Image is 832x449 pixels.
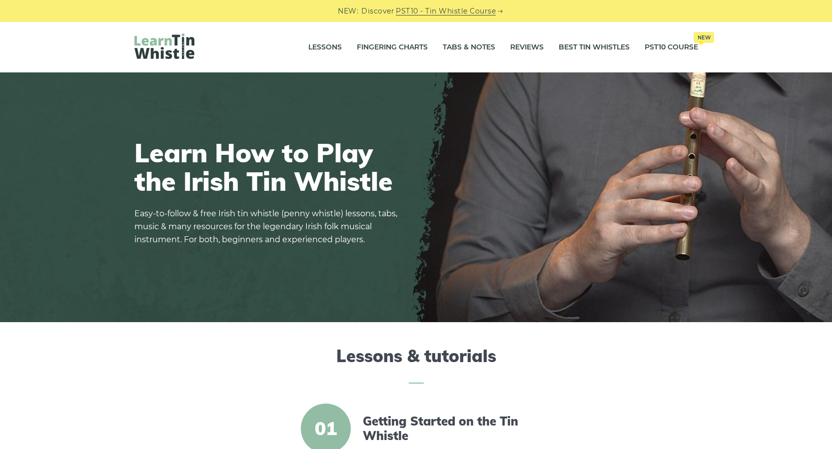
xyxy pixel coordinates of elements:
a: Tabs & Notes [443,35,495,60]
a: Fingering Charts [357,35,428,60]
h1: Learn How to Play the Irish Tin Whistle [134,138,404,195]
a: Best Tin Whistles [559,35,630,60]
h2: Lessons & tutorials [134,346,698,384]
p: Easy-to-follow & free Irish tin whistle (penny whistle) lessons, tabs, music & many resources for... [134,207,404,246]
span: New [694,32,714,43]
a: PST10 CourseNew [645,35,698,60]
img: LearnTinWhistle.com [134,33,194,59]
a: Getting Started on the Tin Whistle [363,414,535,443]
a: Reviews [510,35,544,60]
a: Lessons [308,35,342,60]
